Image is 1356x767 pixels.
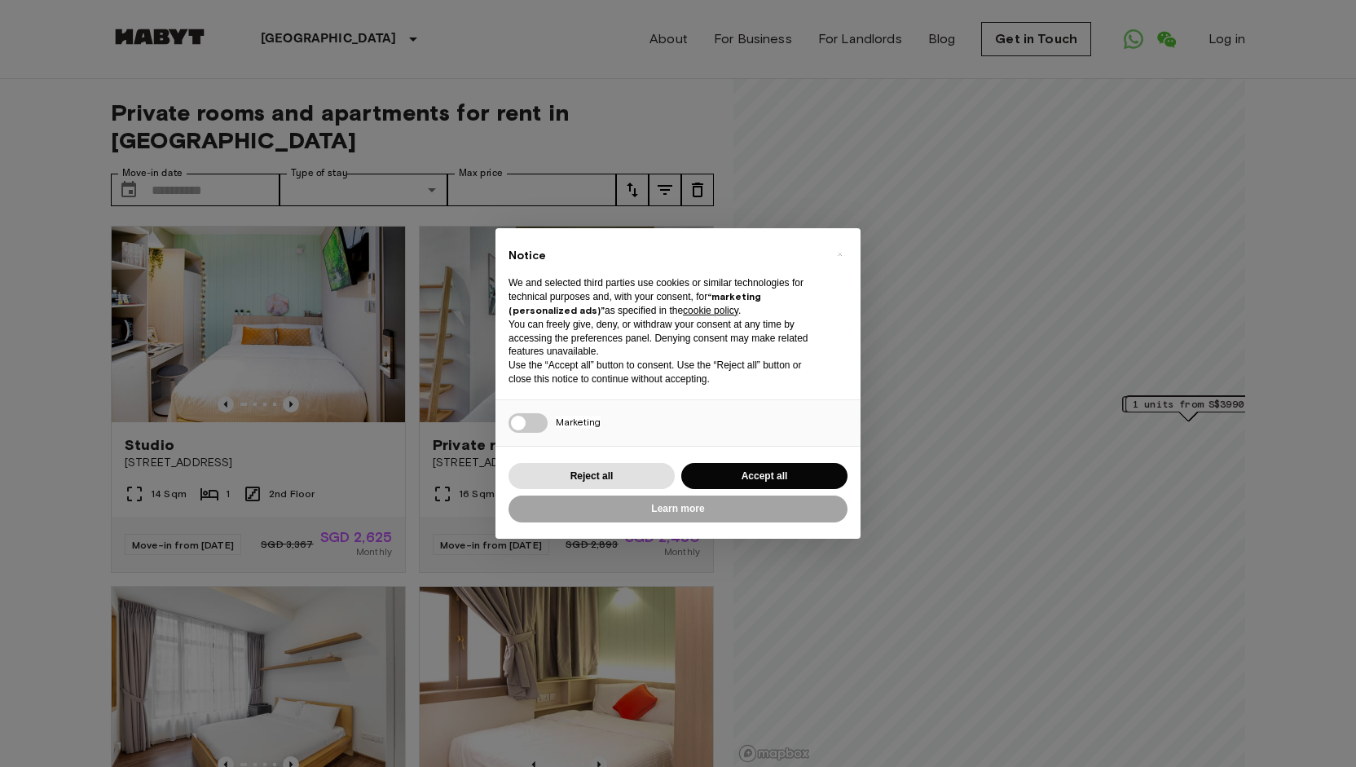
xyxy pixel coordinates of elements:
[508,290,761,316] strong: “marketing (personalized ads)”
[508,318,821,359] p: You can freely give, deny, or withdraw your consent at any time by accessing the preferences pane...
[556,416,601,428] span: Marketing
[508,463,675,490] button: Reject all
[683,305,738,316] a: cookie policy
[508,359,821,386] p: Use the “Accept all” button to consent. Use the “Reject all” button or close this notice to conti...
[681,463,847,490] button: Accept all
[508,248,821,264] h2: Notice
[837,245,843,264] span: ×
[508,276,821,317] p: We and selected third parties use cookies or similar technologies for technical purposes and, wit...
[508,496,847,522] button: Learn more
[826,241,852,267] button: Close this notice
